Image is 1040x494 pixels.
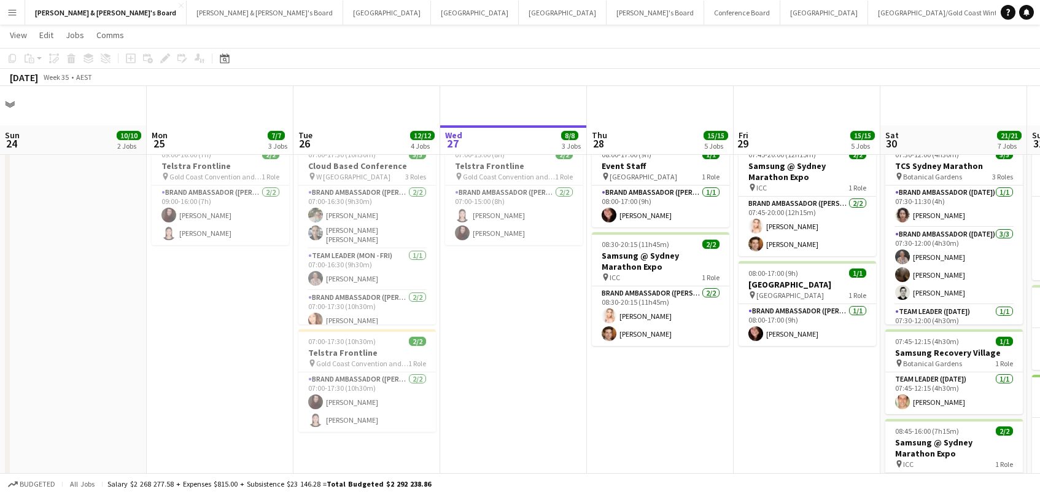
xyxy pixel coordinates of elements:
div: AEST [76,73,92,82]
span: 12/12 [410,131,435,140]
a: View [5,27,32,43]
span: 15/15 [704,131,728,140]
app-card-role: Team Leader (Mon - Fri)1/107:00-16:30 (9h30m)[PERSON_NAME] [298,249,436,291]
span: All jobs [68,479,97,488]
span: ICC [756,183,767,192]
app-job-card: 07:00-17:30 (10h30m)5/5Cloud Based Conference W [GEOGRAPHIC_DATA]3 RolesBrand Ambassador ([PERSON... [298,143,436,324]
h3: Samsung Recovery Village [885,347,1023,358]
span: Botanical Gardens [903,359,962,368]
span: 1 Role [848,291,866,300]
button: [PERSON_NAME] & [PERSON_NAME]'s Board [25,1,187,25]
span: 1 Role [848,183,866,192]
h3: Samsung @ Sydney Marathon Expo [885,437,1023,459]
span: 1 Role [995,460,1013,469]
h3: Telstra Frontline [445,160,583,171]
span: Fri [739,130,748,141]
app-job-card: 07:45-20:00 (12h15m)2/2Samsung @ Sydney Marathon Expo ICC1 RoleBrand Ambassador ([PERSON_NAME])2/... [739,143,876,256]
span: 21/21 [997,131,1022,140]
span: 2/2 [702,240,720,249]
span: Budgeted [20,480,55,488]
span: Mon [152,130,168,141]
span: [GEOGRAPHIC_DATA] [756,291,824,300]
span: Total Budgeted $2 292 238.86 [327,479,431,488]
app-card-role: Brand Ambassador ([PERSON_NAME])2/207:00-17:30 (10h30m)[PERSON_NAME][PERSON_NAME] [298,372,436,432]
span: 1 Role [995,359,1013,368]
app-job-card: 07:45-12:15 (4h30m)1/1Samsung Recovery Village Botanical Gardens1 RoleTeam Leader ([DATE])1/107:4... [885,329,1023,414]
span: Gold Coast Convention and Exhibition Centre [463,172,555,181]
span: 1 Role [702,273,720,282]
button: Conference Board [704,1,780,25]
button: [GEOGRAPHIC_DATA] [780,1,868,25]
div: 5 Jobs [704,141,728,151]
span: 07:00-17:30 (10h30m) [308,337,376,346]
h3: Telstra Frontline [298,347,436,358]
span: Wed [445,130,462,141]
app-card-role: Brand Ambassador ([PERSON_NAME])2/207:45-20:00 (12h15m)[PERSON_NAME][PERSON_NAME] [739,197,876,256]
button: Budgeted [6,477,57,491]
span: Thu [592,130,607,141]
div: 4 Jobs [411,141,434,151]
h3: Telstra Frontline [152,160,289,171]
div: 07:00-15:00 (8h)2/2Telstra Frontline Gold Coast Convention and Exhibition Centre1 RoleBrand Ambas... [445,143,583,245]
button: [GEOGRAPHIC_DATA] [431,1,519,25]
app-card-role: Brand Ambassador ([PERSON_NAME])1/108:00-17:00 (9h)[PERSON_NAME] [739,304,876,346]
app-job-card: 08:30-20:15 (11h45m)2/2Samsung @ Sydney Marathon Expo ICC1 RoleBrand Ambassador ([PERSON_NAME])2/... [592,232,729,346]
span: 7/7 [268,131,285,140]
span: 08:00-17:00 (9h) [748,269,798,278]
span: 08:30-20:15 (11h45m) [602,240,669,249]
span: 3 Roles [992,172,1013,181]
div: 2 Jobs [117,141,141,151]
span: 07:45-12:15 (4h30m) [895,337,959,346]
span: 1 Role [262,172,279,181]
span: 30 [883,136,899,151]
span: 29 [737,136,748,151]
button: [GEOGRAPHIC_DATA] [343,1,431,25]
app-job-card: 07:30-12:00 (4h30m)5/5TCS Sydney Marathon Botanical Gardens3 RolesBrand Ambassador ([DATE])1/107:... [885,143,1023,324]
span: Jobs [66,29,84,41]
span: 1 Role [555,172,573,181]
a: Edit [34,27,58,43]
a: Comms [91,27,129,43]
span: Comms [96,29,124,41]
h3: Cloud Based Conference [298,160,436,171]
app-job-card: 08:00-17:00 (9h)1/1Event Staff [GEOGRAPHIC_DATA]1 RoleBrand Ambassador ([PERSON_NAME])1/108:00-17... [592,143,729,227]
app-card-role: Brand Ambassador ([PERSON_NAME])2/209:00-16:00 (7h)[PERSON_NAME][PERSON_NAME] [152,186,289,245]
span: ICC [903,460,914,469]
span: 28 [590,136,607,151]
div: 3 Jobs [268,141,287,151]
div: 3 Jobs [562,141,581,151]
a: Jobs [61,27,89,43]
h3: Samsung @ Sydney Marathon Expo [592,250,729,272]
span: 3 Roles [405,172,426,181]
span: Week 35 [41,73,71,82]
span: Gold Coast Convention and Exhibition Centre [316,359,408,368]
app-card-role: Team Leader ([DATE])1/107:30-12:00 (4h30m) [885,305,1023,347]
app-card-role: Brand Ambassador ([DATE])1/107:30-11:30 (4h)[PERSON_NAME] [885,186,1023,227]
button: [PERSON_NAME]'s Board [607,1,704,25]
div: 5 Jobs [851,141,874,151]
app-job-card: 07:00-17:30 (10h30m)2/2Telstra Frontline Gold Coast Convention and Exhibition Centre1 RoleBrand A... [298,329,436,432]
app-job-card: 09:00-16:00 (7h)2/2Telstra Frontline Gold Coast Convention and Exhibition Centre1 RoleBrand Ambas... [152,143,289,245]
app-card-role: Brand Ambassador ([PERSON_NAME])2/207:00-15:00 (8h)[PERSON_NAME][PERSON_NAME] [445,186,583,245]
span: ICC [610,273,620,282]
app-card-role: Brand Ambassador ([PERSON_NAME])1/108:00-17:00 (9h)[PERSON_NAME] [592,186,729,227]
div: 08:00-17:00 (9h)1/1[GEOGRAPHIC_DATA] [GEOGRAPHIC_DATA]1 RoleBrand Ambassador ([PERSON_NAME])1/108... [739,261,876,346]
span: 2/2 [996,426,1013,436]
app-card-role: Brand Ambassador ([PERSON_NAME])2/208:30-20:15 (11h45m)[PERSON_NAME][PERSON_NAME] [592,286,729,346]
span: 24 [3,136,20,151]
h3: [GEOGRAPHIC_DATA] [739,279,876,290]
span: 08:45-16:00 (7h15m) [895,426,959,436]
span: 8/8 [561,131,578,140]
span: View [10,29,27,41]
div: 7 Jobs [998,141,1021,151]
span: W [GEOGRAPHIC_DATA] [316,172,390,181]
span: Sun [5,130,20,141]
h3: Samsung @ Sydney Marathon Expo [739,160,876,182]
span: 1/1 [996,337,1013,346]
